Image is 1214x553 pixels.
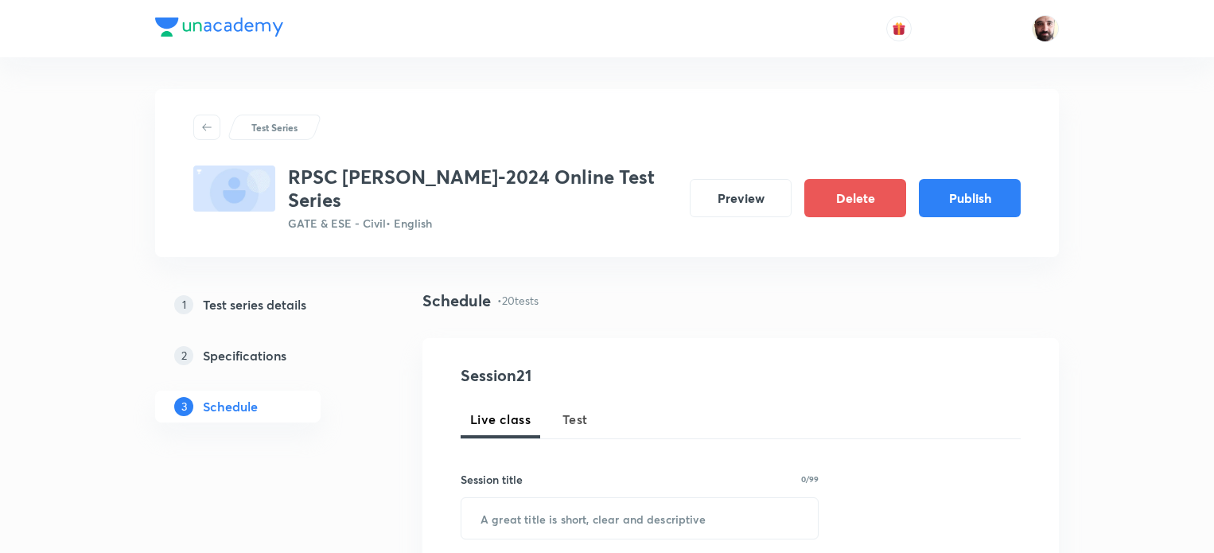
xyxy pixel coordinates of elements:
button: Preview [690,179,792,217]
span: Live class [470,410,531,429]
img: fallback-thumbnail.png [193,166,275,212]
input: A great title is short, clear and descriptive [461,498,818,539]
a: Company Logo [155,18,283,41]
button: Publish [919,179,1021,217]
img: avatar [892,21,906,36]
img: Devendra BHARDWAJ [1032,15,1059,42]
p: 0/99 [801,475,819,483]
p: • 20 tests [497,292,539,309]
p: Test Series [251,120,298,134]
h5: Schedule [203,397,258,416]
a: 2Specifications [155,340,372,372]
a: 1Test series details [155,289,372,321]
h3: RPSC [PERSON_NAME]-2024 Online Test Series [288,166,677,212]
button: avatar [886,16,912,41]
h5: Specifications [203,346,286,365]
span: Test [562,410,588,429]
p: 1 [174,295,193,314]
p: 3 [174,397,193,416]
h6: Session title [461,471,523,488]
h4: Schedule [422,289,491,313]
p: 2 [174,346,193,365]
img: Company Logo [155,18,283,37]
h5: Test series details [203,295,306,314]
h4: Session 21 [461,364,751,387]
button: Delete [804,179,906,217]
p: GATE & ESE - Civil • English [288,215,677,232]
